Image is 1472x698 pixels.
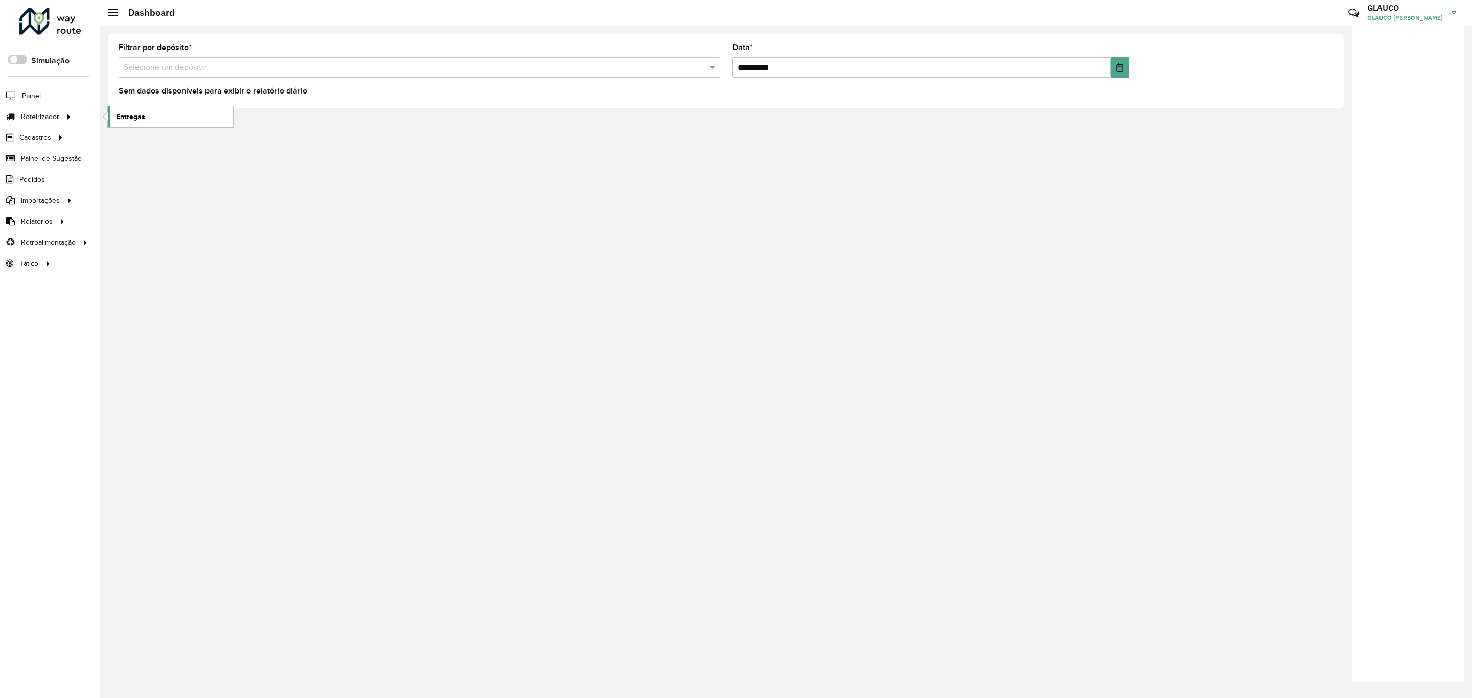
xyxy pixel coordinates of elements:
label: Sem dados disponíveis para exibir o relatório diário [119,85,307,97]
h3: GLAUCO [1367,3,1444,13]
label: Data [732,41,753,54]
label: Filtrar por depósito [119,41,192,54]
span: Painel [22,90,41,101]
a: Contato Rápido [1343,2,1365,24]
label: Simulação [31,55,70,67]
span: Painel de Sugestão [21,153,82,164]
span: Entregas [116,111,145,122]
h2: Dashboard [118,7,175,18]
span: Cadastros [19,132,51,143]
span: Pedidos [19,174,45,185]
span: Tático [19,258,38,269]
span: Importações [21,195,60,206]
span: Roteirizador [21,111,59,122]
span: Retroalimentação [21,237,76,248]
span: GLAUCO [PERSON_NAME] [1367,13,1444,22]
span: Relatórios [21,216,53,227]
a: Entregas [108,106,233,127]
button: Choose Date [1111,57,1129,78]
